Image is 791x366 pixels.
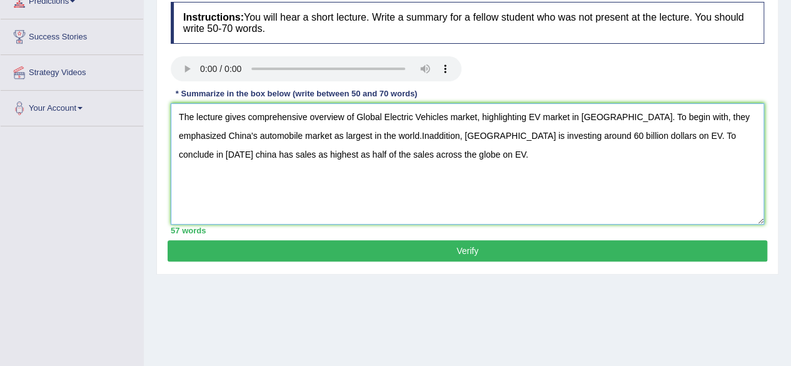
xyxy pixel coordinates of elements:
a: Strategy Videos [1,55,143,86]
button: Verify [168,240,767,262]
b: Instructions: [183,12,244,23]
div: 57 words [171,225,764,236]
a: Your Account [1,91,143,122]
div: * Summarize in the box below (write between 50 and 70 words) [171,88,422,99]
a: Success Stories [1,19,143,51]
h4: You will hear a short lecture. Write a summary for a fellow student who was not present at the le... [171,2,764,44]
